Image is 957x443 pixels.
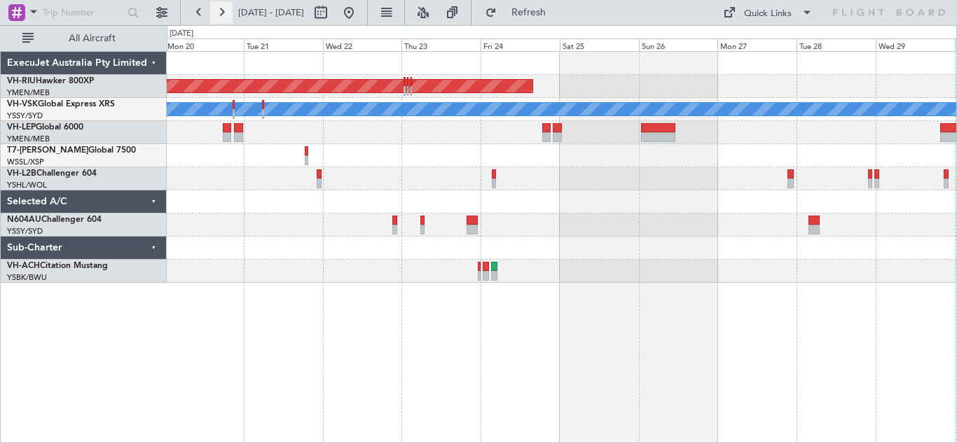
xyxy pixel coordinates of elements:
span: [DATE] - [DATE] [238,6,304,19]
span: VH-RIU [7,77,36,85]
span: VH-VSK [7,100,38,108]
div: Mon 27 [717,38,797,51]
input: Trip Number [43,2,123,23]
a: VH-L2BChallenger 604 [7,169,97,178]
div: [DATE] [170,28,193,40]
a: N604AUChallenger 604 [7,216,102,224]
div: Wed 29 [876,38,955,51]
div: Sun 26 [639,38,718,51]
div: Wed 22 [323,38,402,51]
a: YSBK/BWU [7,272,47,283]
a: T7-[PERSON_NAME]Global 7500 [7,146,136,155]
a: YSHL/WOL [7,180,47,190]
a: YSSY/SYD [7,226,43,237]
span: All Aircraft [36,34,148,43]
span: T7-[PERSON_NAME] [7,146,88,155]
div: Sat 25 [560,38,639,51]
a: WSSL/XSP [7,157,44,167]
button: Refresh [478,1,563,24]
span: N604AU [7,216,41,224]
div: Tue 21 [244,38,323,51]
button: Quick Links [716,1,820,24]
a: VH-VSKGlobal Express XRS [7,100,115,108]
a: VH-LEPGlobal 6000 [7,123,83,132]
a: YMEN/MEB [7,87,50,98]
span: VH-L2B [7,169,36,178]
a: YSSY/SYD [7,111,43,121]
div: Mon 20 [165,38,244,51]
a: YMEN/MEB [7,134,50,144]
a: VH-RIUHawker 800XP [7,77,94,85]
span: Refresh [500,8,558,17]
div: Fri 24 [481,38,560,51]
div: Thu 23 [401,38,481,51]
div: Quick Links [744,7,792,21]
button: All Aircraft [15,27,152,50]
span: VH-LEP [7,123,36,132]
div: Tue 28 [797,38,876,51]
a: VH-ACHCitation Mustang [7,262,108,270]
span: VH-ACH [7,262,40,270]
